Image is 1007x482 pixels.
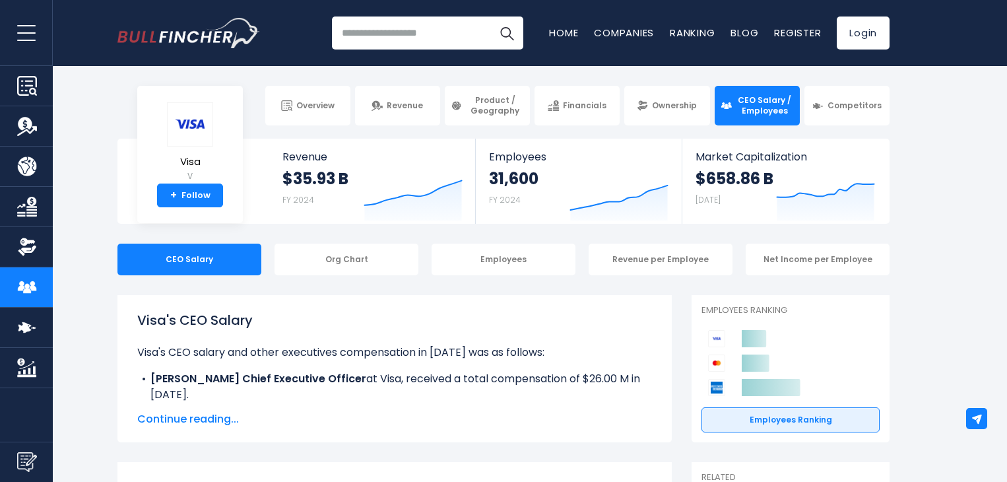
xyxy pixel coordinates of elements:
[117,18,260,48] img: Bullfincher logo
[167,170,213,182] small: V
[17,237,37,257] img: Ownership
[137,411,652,427] span: Continue reading...
[652,100,697,111] span: Ownership
[432,244,575,275] div: Employees
[624,86,709,125] a: Ownership
[708,355,725,372] img: Mastercard Incorporated competitors logo
[296,100,335,111] span: Overview
[282,194,314,205] small: FY 2024
[837,17,890,50] a: Login
[476,139,681,224] a: Employees 31,600 FY 2024
[715,86,800,125] a: CEO Salary / Employees
[117,244,261,275] div: CEO Salary
[157,184,223,207] a: +Follow
[170,189,177,201] strong: +
[701,407,880,432] a: Employees Ranking
[166,102,214,184] a: Visa V
[466,95,524,116] span: Product / Geography
[265,86,350,125] a: Overview
[708,330,725,347] img: Visa competitors logo
[589,244,732,275] div: Revenue per Employee
[682,139,888,224] a: Market Capitalization $658.86 B [DATE]
[490,17,523,50] button: Search
[137,310,652,330] h1: Visa's CEO Salary
[804,86,890,125] a: Competitors
[489,168,538,189] strong: 31,600
[387,100,423,111] span: Revenue
[696,151,875,163] span: Market Capitalization
[282,168,348,189] strong: $35.93 B
[355,86,440,125] a: Revenue
[282,151,463,163] span: Revenue
[563,100,606,111] span: Financials
[137,371,652,403] li: at Visa, received a total compensation of $26.00 M in [DATE].
[736,95,794,116] span: CEO Salary / Employees
[489,151,668,163] span: Employees
[701,305,880,316] p: Employees Ranking
[445,86,530,125] a: Product / Geography
[117,18,259,48] a: Go to homepage
[535,86,620,125] a: Financials
[828,100,882,111] span: Competitors
[269,139,476,224] a: Revenue $35.93 B FY 2024
[275,244,418,275] div: Org Chart
[696,168,773,189] strong: $658.86 B
[708,379,725,396] img: American Express Company competitors logo
[731,26,758,40] a: Blog
[696,194,721,205] small: [DATE]
[549,26,578,40] a: Home
[746,244,890,275] div: Net Income per Employee
[670,26,715,40] a: Ranking
[150,371,366,386] b: [PERSON_NAME] Chief Executive Officer
[489,194,521,205] small: FY 2024
[774,26,821,40] a: Register
[167,156,213,168] span: Visa
[594,26,654,40] a: Companies
[137,345,652,361] p: Visa's CEO salary and other executives compensation in [DATE] was as follows:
